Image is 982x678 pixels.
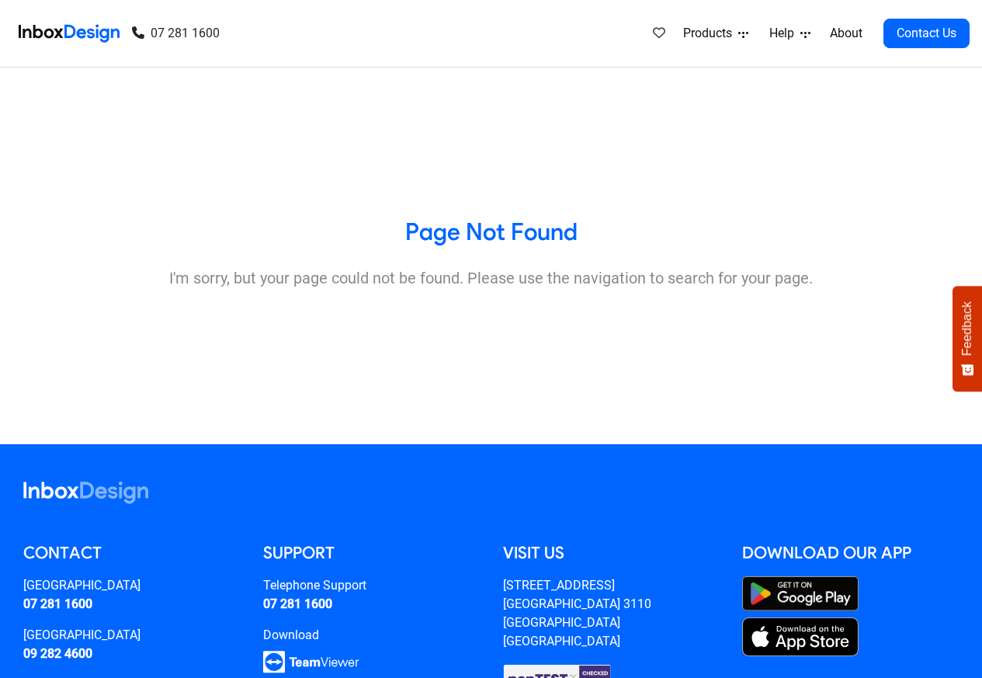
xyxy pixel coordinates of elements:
[742,617,859,656] img: Apple App Store
[23,596,94,611] a: 07 281 1600
[263,651,359,673] img: logo_teamviewer.svg
[263,541,480,565] h5: Support
[953,286,982,391] button: Feedback - Show survey
[742,541,959,565] h5: Download our App
[132,24,216,43] a: 07 281 1600
[742,576,859,611] img: Google Play Store
[263,596,334,611] a: 07 281 1600
[23,646,98,661] a: 09 282 4600
[821,18,864,49] a: About
[263,576,480,595] div: Telephone Support
[765,24,796,43] span: Help
[23,541,240,565] h5: Contact
[263,626,480,645] div: Download
[503,541,720,565] h5: Visit us
[12,217,970,248] h3: Page Not Found
[960,301,974,356] span: Feedback
[23,626,240,645] div: [GEOGRAPHIC_DATA]
[23,576,240,595] div: [GEOGRAPHIC_DATA]
[673,18,751,49] a: Products
[881,19,970,48] a: Contact Us
[23,482,148,504] img: logo_inboxdesign_white.svg
[503,578,657,648] address: [STREET_ADDRESS] [GEOGRAPHIC_DATA] 3110 [GEOGRAPHIC_DATA] [GEOGRAPHIC_DATA]
[503,578,657,648] a: [STREET_ADDRESS][GEOGRAPHIC_DATA] 3110[GEOGRAPHIC_DATA][GEOGRAPHIC_DATA]
[759,18,813,49] a: Help
[12,266,970,290] div: I'm sorry, but your page could not be found. Please use the navigation to search for your page.
[679,24,734,43] span: Products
